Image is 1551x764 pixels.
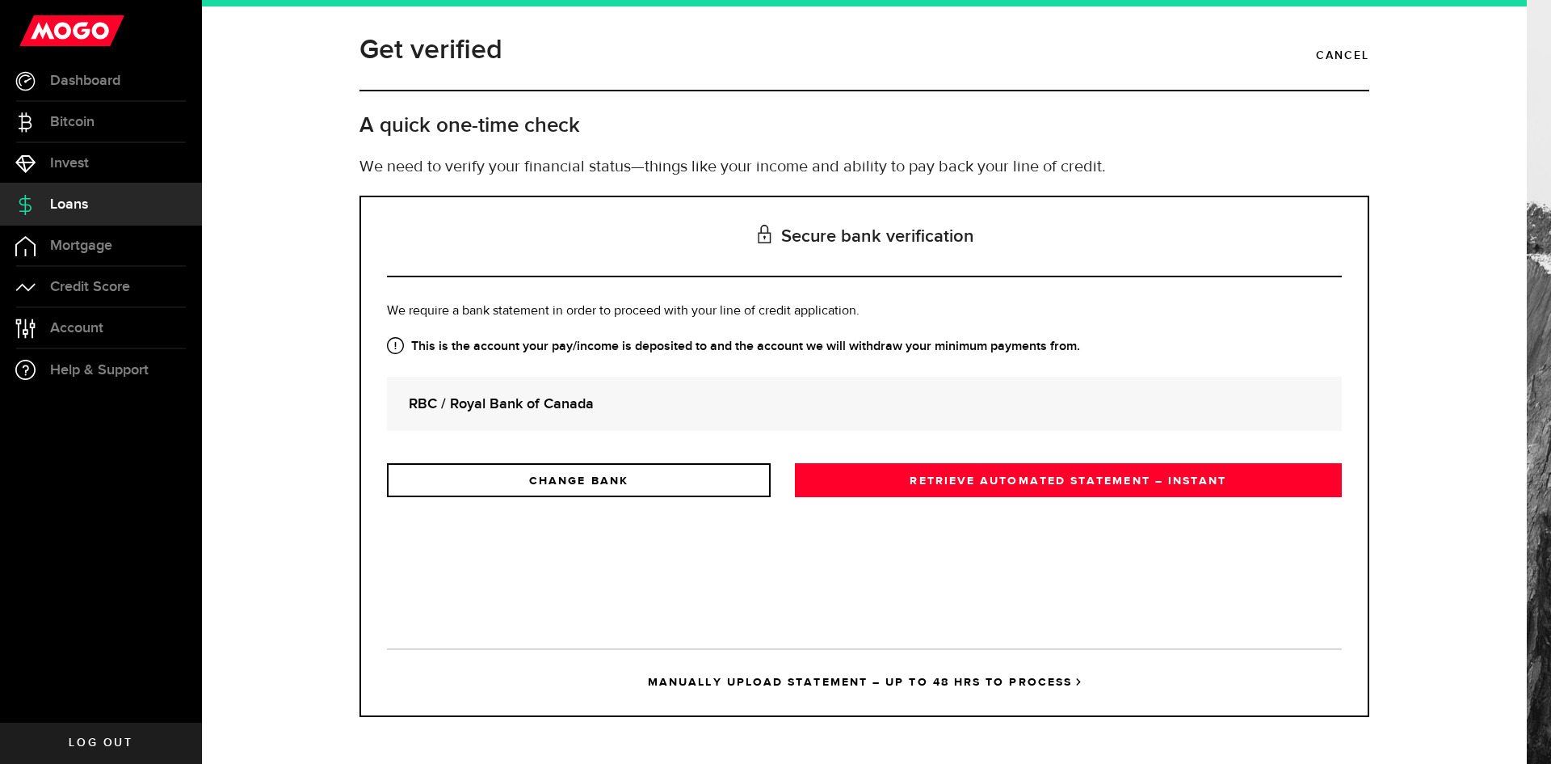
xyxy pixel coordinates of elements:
[409,393,1320,415] strong: RBC / Royal Bank of Canada
[69,737,132,749] span: Log out
[50,238,112,253] span: Mortgage
[50,115,95,129] span: Bitcoin
[50,197,88,212] span: Loans
[359,112,1369,139] h2: A quick one-time check
[387,305,860,318] span: We require a bank statement in order to proceed with your line of credit application.
[359,155,1369,179] p: We need to verify your financial status—things like your income and ability to pay back your line...
[1316,42,1369,70] a: Cancel
[50,321,103,336] span: Account
[387,337,1342,357] strong: This is the account your pay/income is deposited to and the account we will withdraw your minimum...
[1483,696,1551,764] iframe: LiveChat chat widget
[50,363,149,378] span: Help & Support
[387,463,771,497] a: CHANGE BANK
[387,197,1342,277] h3: Secure bank verification
[50,74,120,88] span: Dashboard
[359,29,502,71] h1: Get verified
[795,463,1342,497] a: RETRIEVE AUTOMATED STATEMENT – INSTANT
[50,156,89,171] span: Invest
[50,280,130,294] span: Credit Score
